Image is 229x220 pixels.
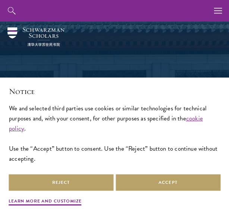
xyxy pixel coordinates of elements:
[9,87,220,97] h2: Notice
[9,198,82,207] button: Learn more and customize
[7,27,65,46] img: Schwarzman Scholars
[116,174,220,191] button: Accept
[9,103,220,164] div: We and selected third parties use cookies or similar technologies for technical purposes and, wit...
[9,174,113,191] button: Reject
[9,114,203,133] a: cookie policy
